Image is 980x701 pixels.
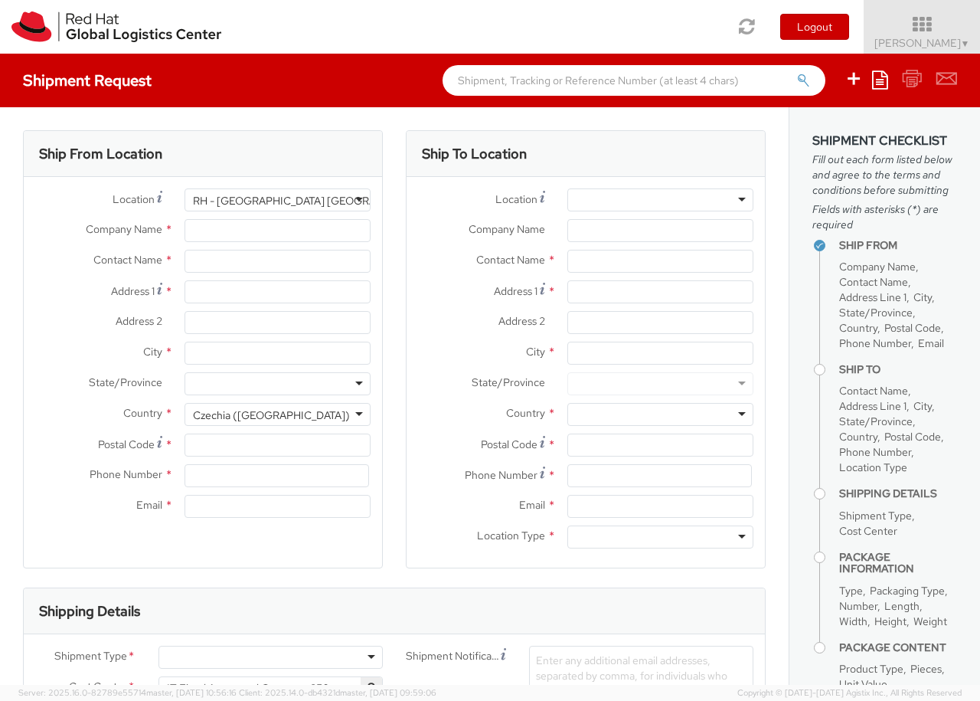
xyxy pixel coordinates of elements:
h4: Package Content [839,642,957,654]
span: Postal Code [481,437,537,451]
h4: Shipping Details [839,488,957,500]
span: Address Line 1 [839,290,906,304]
span: Postal Code [98,437,155,451]
span: Server: 2025.16.0-82789e55714 [18,687,237,698]
h3: Shipment Checklist [812,134,957,148]
span: Phone Number [465,468,537,482]
h4: Shipment Request [23,72,152,89]
span: State/Province [89,375,162,389]
span: Copyright © [DATE]-[DATE] Agistix Inc., All Rights Reserved [737,687,962,699]
span: City [913,290,932,304]
span: Email [519,498,545,512]
span: Postal Code [884,430,941,444]
span: Contact Name [839,384,908,398]
span: Address 1 [111,284,155,298]
span: Height [874,614,906,628]
span: Country [123,406,162,420]
span: Contact Name [839,275,908,289]
span: Fields with asterisks (*) are required [812,201,957,232]
div: Czechia ([GEOGRAPHIC_DATA]) [193,408,350,423]
h3: Shipping Details [39,604,140,619]
span: Location [495,192,537,206]
span: Company Name [469,222,545,236]
span: State/Province [839,414,913,428]
span: Company Name [86,222,162,236]
span: Number [839,599,877,613]
span: Phone Number [839,336,911,350]
span: Contact Name [93,253,162,267]
span: Location Type [477,529,545,542]
span: Length [884,599,920,613]
span: master, [DATE] 10:56:16 [146,687,237,698]
span: Weight [913,614,947,628]
span: Email [136,498,162,512]
button: Logout [780,14,849,40]
span: Postal Code [884,321,941,335]
span: Product Type [839,662,903,676]
span: Width [839,614,867,628]
input: Shipment, Tracking or Reference Number (at least 4 chars) [443,65,825,96]
span: Country [506,406,545,420]
span: master, [DATE] 09:59:06 [340,687,436,698]
span: Shipment Type [54,648,127,666]
span: Type [839,584,863,598]
span: Phone Number [90,467,162,481]
span: Contact Name [476,253,545,267]
span: Phone Number [839,445,911,459]
span: Cost Center [69,679,127,696]
span: Address Line 1 [839,399,906,413]
span: Cost Center [839,524,897,538]
span: ▼ [961,38,970,50]
span: [PERSON_NAME] [874,36,970,50]
span: State/Province [839,306,913,319]
span: City [143,345,162,359]
span: Shipment Type [839,509,912,522]
span: Unit Value [839,677,887,691]
span: Company Name [839,260,916,274]
div: RH - [GEOGRAPHIC_DATA] [GEOGRAPHIC_DATA] - B [193,193,451,208]
span: Country [839,430,877,444]
h3: Ship To Location [422,146,527,162]
span: City [526,345,545,359]
span: Shipment Notification [406,648,501,664]
h3: Ship From Location [39,146,162,162]
span: Client: 2025.14.0-db4321d [239,687,436,698]
span: Email [918,336,944,350]
h4: Package Information [839,552,957,575]
span: IT Fixed Assets and Contracts 850 [167,681,374,695]
span: Address 2 [116,314,162,328]
span: Address 1 [494,284,537,298]
span: Packaging Type [870,584,945,598]
span: Location Type [839,460,907,474]
h4: Ship From [839,240,957,251]
span: Pieces [910,662,942,676]
span: State/Province [472,375,545,389]
span: Location [113,192,155,206]
img: rh-logistics-00dfa346123c4ec078e1.svg [11,11,221,42]
span: Address 2 [498,314,545,328]
span: IT Fixed Assets and Contracts 850 [158,676,383,699]
span: Country [839,321,877,335]
span: Fill out each form listed below and agree to the terms and conditions before submitting [812,152,957,198]
h4: Ship To [839,364,957,375]
span: City [913,399,932,413]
